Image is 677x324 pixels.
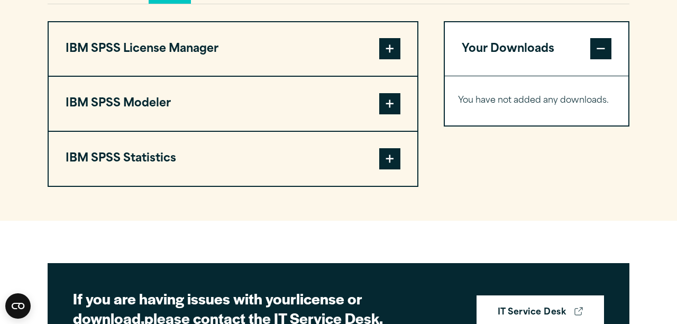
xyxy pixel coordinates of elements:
[49,77,417,131] button: IBM SPSS Modeler
[458,93,615,109] p: You have not added any downloads.
[49,132,417,186] button: IBM SPSS Statistics
[5,293,31,319] button: Open CMP widget
[445,76,628,125] div: Your Downloads
[49,22,417,76] button: IBM SPSS License Manager
[445,22,628,76] button: Your Downloads
[498,306,566,320] strong: IT Service Desk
